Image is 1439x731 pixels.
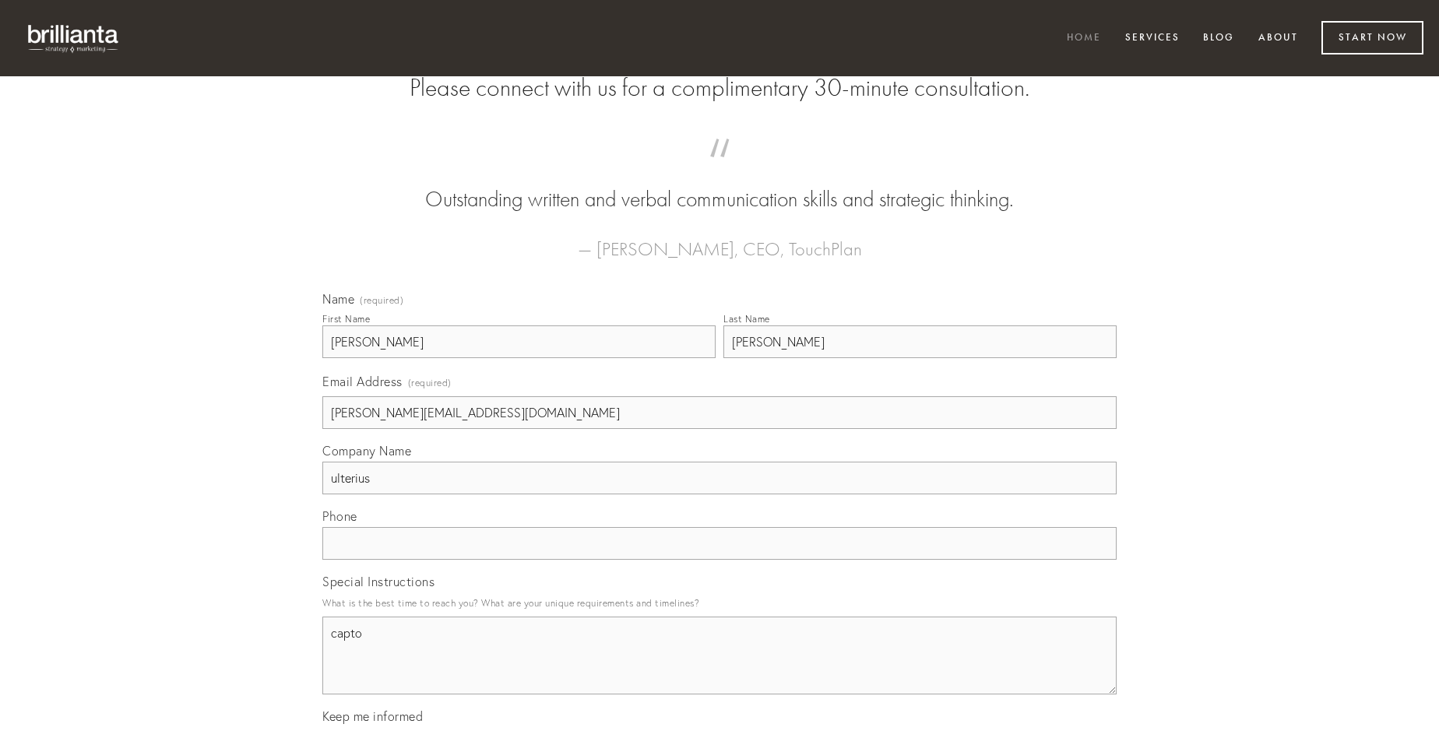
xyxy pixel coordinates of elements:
[347,154,1092,215] blockquote: Outstanding written and verbal communication skills and strategic thinking.
[1321,21,1423,54] a: Start Now
[322,617,1117,694] textarea: capto
[322,592,1117,613] p: What is the best time to reach you? What are your unique requirements and timelines?
[322,508,357,524] span: Phone
[408,372,452,393] span: (required)
[1193,26,1244,51] a: Blog
[322,291,354,307] span: Name
[322,374,403,389] span: Email Address
[1115,26,1190,51] a: Services
[322,73,1117,103] h2: Please connect with us for a complimentary 30-minute consultation.
[322,574,435,589] span: Special Instructions
[347,215,1092,265] figcaption: — [PERSON_NAME], CEO, TouchPlan
[1057,26,1111,51] a: Home
[322,443,411,459] span: Company Name
[347,154,1092,185] span: “
[322,708,423,724] span: Keep me informed
[723,313,770,325] div: Last Name
[360,296,403,305] span: (required)
[322,313,370,325] div: First Name
[1248,26,1308,51] a: About
[16,16,132,61] img: brillianta - research, strategy, marketing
